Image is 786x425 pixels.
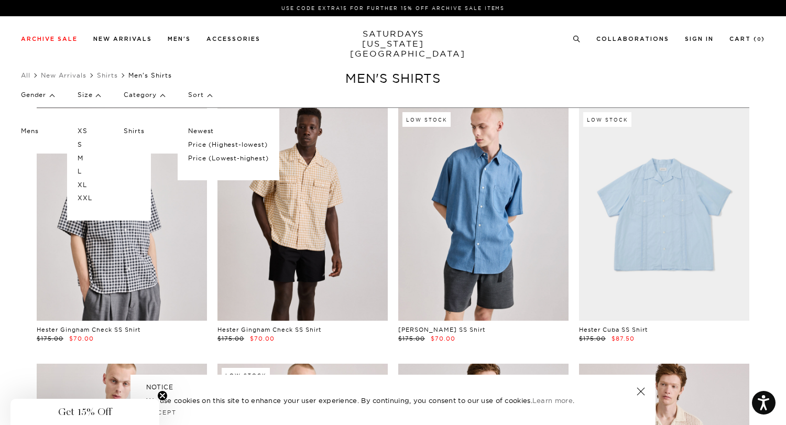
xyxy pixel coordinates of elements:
p: Size [78,83,100,107]
button: Close teaser [157,390,168,401]
span: Get 15% Off [58,406,112,418]
a: Collaborations [596,36,669,42]
div: Low Stock [583,112,631,127]
a: Archive Sale [21,36,78,42]
a: New Arrivals [93,36,152,42]
p: S [78,138,140,151]
a: Cart (0) [729,36,765,42]
a: [PERSON_NAME] SS Shirt [398,326,485,333]
p: Sort [188,83,211,107]
p: L [78,165,140,178]
p: Newest [188,124,268,138]
span: $70.00 [431,335,455,342]
span: $175.00 [37,335,63,342]
a: SATURDAYS[US_STATE][GEOGRAPHIC_DATA] [350,29,436,59]
p: Shirts [124,124,187,138]
p: Gender [21,83,54,107]
a: Men's [168,36,191,42]
span: $175.00 [217,335,244,342]
span: $175.00 [579,335,606,342]
span: $175.00 [398,335,425,342]
a: Hester Gingham Check SS Shirt [37,326,140,333]
p: XL [78,178,140,192]
a: All [21,71,30,79]
span: Men's Shirts [128,71,172,79]
p: Category [124,83,165,107]
a: Accessories [206,36,260,42]
p: Use Code EXTRA15 for Further 15% Off Archive Sale Items [25,4,761,12]
p: Price (Lowest-highest) [188,151,268,165]
a: Accept [146,409,177,416]
a: Shirts [97,71,118,79]
span: $70.00 [250,335,275,342]
p: XS [78,124,140,138]
p: We use cookies on this site to enhance your user experience. By continuing, you consent to our us... [146,395,603,406]
a: Sign In [685,36,714,42]
span: $70.00 [69,335,94,342]
p: M [78,151,140,165]
div: Low Stock [222,368,270,383]
h5: NOTICE [146,383,640,392]
a: Hester Gingham Check SS Shirt [217,326,321,333]
a: New Arrivals [41,71,86,79]
a: Hester Cuba SS Shirt [579,326,648,333]
span: $87.50 [612,335,635,342]
p: XXL [78,191,140,205]
div: Get 15% OffClose teaser [10,399,159,425]
small: 0 [757,37,761,42]
p: Price (Highest-lowest) [188,138,268,151]
a: Learn more [532,396,573,405]
div: Low Stock [402,112,451,127]
p: Mens [21,124,84,138]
